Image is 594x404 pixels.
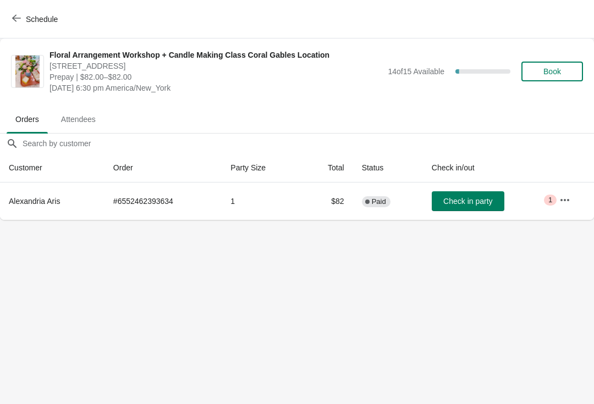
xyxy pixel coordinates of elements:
[9,197,60,206] span: Alexandria Aris
[548,196,552,204] span: 1
[372,197,386,206] span: Paid
[26,15,58,24] span: Schedule
[50,82,382,93] span: [DATE] 6:30 pm America/New_York
[301,153,353,182] th: Total
[15,56,40,87] img: Floral Arrangement Workshop + Candle Making Class Coral Gables Location
[52,109,105,129] span: Attendees
[50,71,382,82] span: Prepay | $82.00–$82.00
[50,60,382,71] span: [STREET_ADDRESS]
[443,197,492,206] span: Check in party
[105,182,222,220] td: # 6552462393634
[423,153,551,182] th: Check in/out
[543,67,561,76] span: Book
[50,49,382,60] span: Floral Arrangement Workshop + Candle Making Class Coral Gables Location
[22,134,594,153] input: Search by customer
[353,153,423,182] th: Status
[7,109,48,129] span: Orders
[222,153,301,182] th: Party Size
[105,153,222,182] th: Order
[301,182,353,220] td: $82
[222,182,301,220] td: 1
[388,67,444,76] span: 14 of 15 Available
[5,9,67,29] button: Schedule
[432,191,504,211] button: Check in party
[521,62,583,81] button: Book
